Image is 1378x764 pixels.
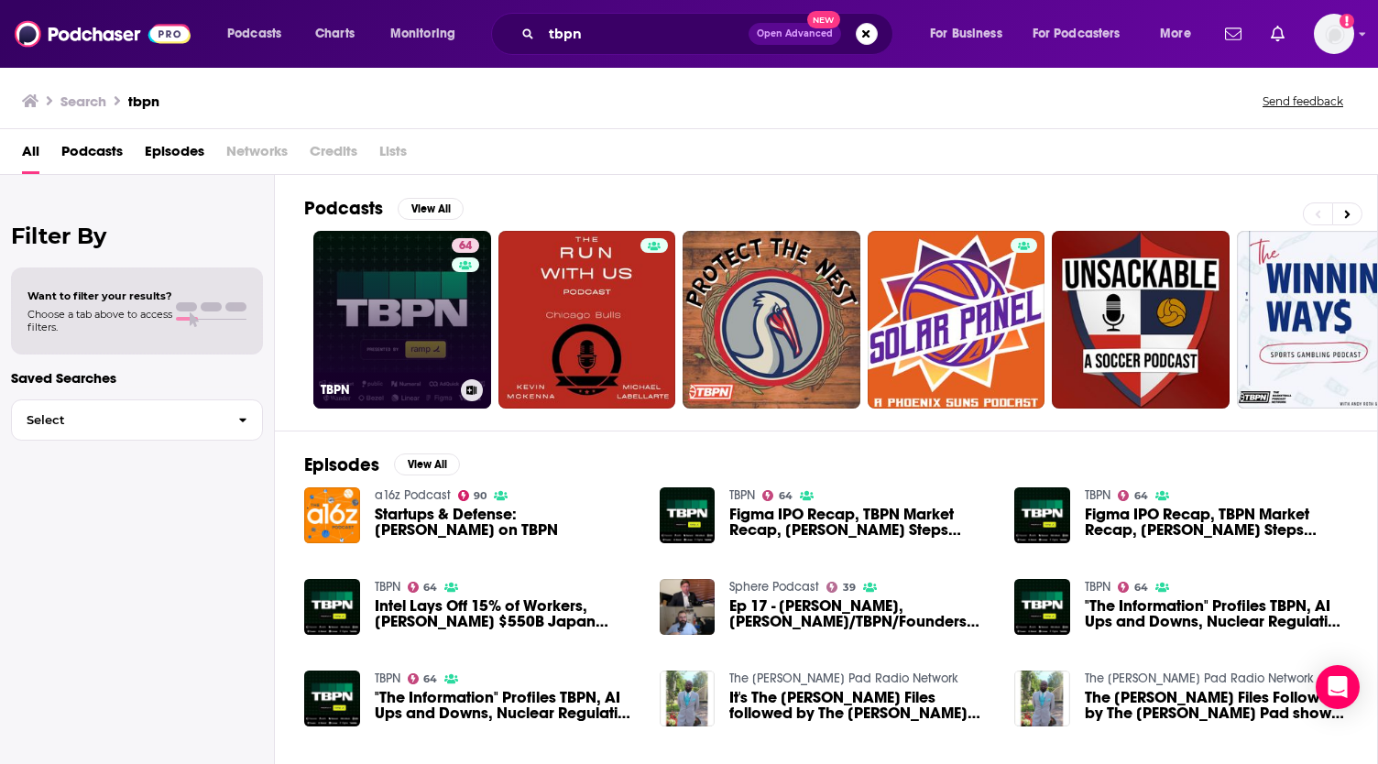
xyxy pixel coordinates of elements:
[917,19,1025,49] button: open menu
[1085,690,1348,721] a: The Donelson Files Followed by The Batchelor Pad show on T.BPN.
[826,582,856,593] a: 39
[379,136,407,174] span: Lists
[375,690,638,721] a: "The Information" Profiles TBPN, AI Ups and Downs, Nuclear Regulation | Zach Weinberg, Leigh Mari...
[458,490,487,501] a: 90
[1085,598,1348,629] span: "The Information" Profiles TBPN, AI Ups and Downs, Nuclear Regulation | [PERSON_NAME], [PERSON_NA...
[729,579,819,595] a: Sphere Podcast
[375,598,638,629] a: Intel Lays Off 15% of Workers, Trump's $550B Japan Investment, Hulk Hogan's Legacy | Live TBPN Ta...
[474,492,487,500] span: 90
[729,690,992,721] span: It's The [PERSON_NAME] Files followed by The [PERSON_NAME] Pad Show on TBPN
[660,579,716,635] img: Ep 17 - John Coogan, Lucy/TBPN/Founders Fund - The Insane State of Nicotine Regulation in the US
[779,492,793,500] span: 64
[1085,507,1348,538] a: Figma IPO Recap, TBPN Market Recap, Ray Dalio Steps Down From Bridgewater, Coinbase Earnings Upda...
[729,507,992,538] span: Figma IPO Recap, TBPN Market Recap, [PERSON_NAME] Steps Down From Bridgewater, Coinbase Earnings ...
[1314,14,1354,54] img: User Profile
[304,487,360,543] img: Startups & Defense: Katherine Boyle on TBPN
[1085,487,1110,503] a: TBPN
[304,453,460,476] a: EpisodesView All
[1134,584,1148,592] span: 64
[509,13,911,55] div: Search podcasts, credits, & more...
[22,136,39,174] a: All
[1263,18,1292,49] a: Show notifications dropdown
[128,93,159,110] h3: tbpn
[1340,14,1354,28] svg: Add a profile image
[408,582,438,593] a: 64
[304,197,464,220] a: PodcastsView All
[60,93,106,110] h3: Search
[1316,665,1360,709] div: Open Intercom Messenger
[1118,582,1148,593] a: 64
[375,487,451,503] a: a16z Podcast
[304,579,360,635] img: Intel Lays Off 15% of Workers, Trump's $550B Japan Investment, Hulk Hogan's Legacy | Live TBPN Ta...
[27,308,172,333] span: Choose a tab above to access filters.
[377,19,479,49] button: open menu
[452,238,479,253] a: 64
[11,399,263,441] button: Select
[227,21,281,47] span: Podcasts
[459,237,472,256] span: 64
[1160,21,1191,47] span: More
[1014,671,1070,726] img: The Donelson Files Followed by The Batchelor Pad show on T.BPN.
[321,382,454,398] h3: TBPN
[1314,14,1354,54] span: Logged in as WE_Broadcast
[541,19,749,49] input: Search podcasts, credits, & more...
[729,598,992,629] span: Ep 17 - [PERSON_NAME], [PERSON_NAME]/TBPN/Founders Fund - The Insane State of [MEDICAL_DATA] Regu...
[303,19,366,49] a: Charts
[749,23,841,45] button: Open AdvancedNew
[1147,19,1214,49] button: open menu
[729,690,992,721] a: It's The Donelson Files followed by The Batchelor Pad Show on TBPN
[1218,18,1249,49] a: Show notifications dropdown
[315,21,355,47] span: Charts
[1085,690,1348,721] span: The [PERSON_NAME] Files Followed by The [PERSON_NAME] Pad show on T.BPN.
[757,29,833,38] span: Open Advanced
[408,673,438,684] a: 64
[226,136,288,174] span: Networks
[61,136,123,174] span: Podcasts
[145,136,204,174] a: Episodes
[398,198,464,220] button: View All
[27,289,172,302] span: Want to filter your results?
[1134,492,1148,500] span: 64
[1314,14,1354,54] button: Show profile menu
[304,671,360,726] img: "The Information" Profiles TBPN, AI Ups and Downs, Nuclear Regulation | Zach Weinberg, Leigh Mari...
[660,487,716,543] img: Figma IPO Recap, TBPN Market Recap, Ray Dalio Steps Down From Bridgewater, Coinbase Earnings Upda...
[214,19,305,49] button: open menu
[304,453,379,476] h2: Episodes
[930,21,1002,47] span: For Business
[375,507,638,538] a: Startups & Defense: Katherine Boyle on TBPN
[1085,579,1110,595] a: TBPN
[423,675,437,683] span: 64
[11,223,263,249] h2: Filter By
[1085,671,1314,686] a: The Batchelor Pad Radio Network
[729,671,958,686] a: The Batchelor Pad Radio Network
[1257,93,1349,109] button: Send feedback
[762,490,793,501] a: 64
[12,414,224,426] span: Select
[375,598,638,629] span: Intel Lays Off 15% of Workers, [PERSON_NAME] $550B Japan Investment, [PERSON_NAME] Legacy | Live ...
[729,598,992,629] a: Ep 17 - John Coogan, Lucy/TBPN/Founders Fund - The Insane State of Nicotine Regulation in the US
[660,671,716,726] img: It's The Donelson Files followed by The Batchelor Pad Show on TBPN
[1014,487,1070,543] a: Figma IPO Recap, TBPN Market Recap, Ray Dalio Steps Down From Bridgewater, Coinbase Earnings Upda...
[729,507,992,538] a: Figma IPO Recap, TBPN Market Recap, Ray Dalio Steps Down From Bridgewater, Coinbase Earnings Upda...
[375,507,638,538] span: Startups & Defense: [PERSON_NAME] on TBPN
[1118,490,1148,501] a: 64
[1085,598,1348,629] a: "The Information" Profiles TBPN, AI Ups and Downs, Nuclear Regulation | Zach Weinberg, Leigh Mari...
[375,579,400,595] a: TBPN
[1014,579,1070,635] img: "The Information" Profiles TBPN, AI Ups and Downs, Nuclear Regulation | Zach Weinberg, Leigh Mari...
[807,11,840,28] span: New
[15,16,191,51] img: Podchaser - Follow, Share and Rate Podcasts
[390,21,455,47] span: Monitoring
[11,369,263,387] p: Saved Searches
[729,487,755,503] a: TBPN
